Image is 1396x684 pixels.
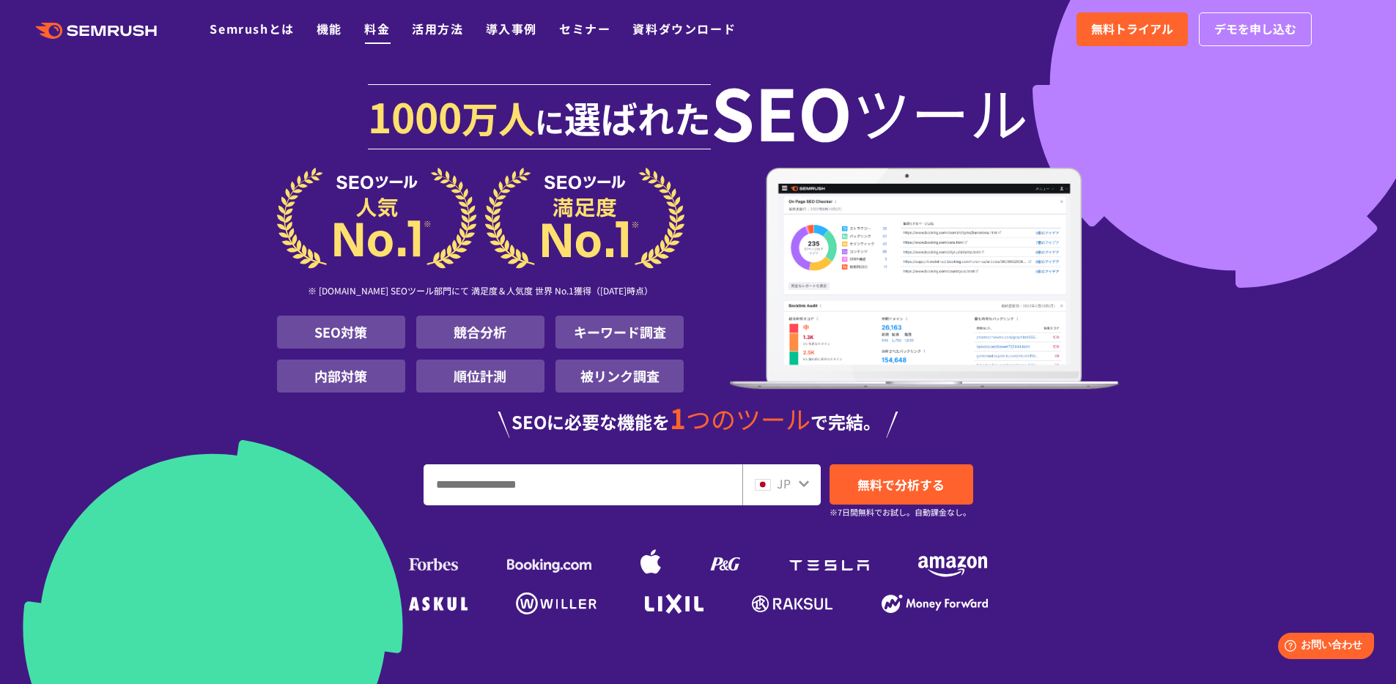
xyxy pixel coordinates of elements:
[852,82,1028,141] span: ツール
[632,20,736,37] a: 資料ダウンロード
[1199,12,1312,46] a: デモを申し込む
[1266,627,1380,668] iframe: Help widget launcher
[830,464,973,505] a: 無料で分析する
[777,475,791,492] span: JP
[670,398,686,437] span: 1
[210,20,294,37] a: Semrushとは
[711,82,852,141] span: SEO
[830,505,971,519] small: ※7日間無料でお試し。自動課金なし。
[686,401,810,436] span: つのツール
[368,86,462,145] span: 1000
[277,269,684,316] div: ※ [DOMAIN_NAME] SEOツール部門にて 満足度＆人気度 世界 No.1獲得（[DATE]時点）
[412,20,463,37] a: 活用方法
[277,360,405,393] li: 内部対策
[564,91,711,144] span: 選ばれた
[277,316,405,349] li: SEO対策
[416,360,544,393] li: 順位計測
[416,316,544,349] li: 競合分析
[317,20,342,37] a: 機能
[1091,20,1173,39] span: 無料トライアル
[277,404,1120,438] div: SEOに必要な機能を
[364,20,390,37] a: 料金
[559,20,610,37] a: セミナー
[555,360,684,393] li: 被リンク調査
[555,316,684,349] li: キーワード調査
[857,475,945,494] span: 無料で分析する
[424,465,742,505] input: URL、キーワードを入力してください
[486,20,537,37] a: 導入事例
[535,100,564,142] span: に
[462,91,535,144] span: 万人
[1214,20,1296,39] span: デモを申し込む
[810,409,881,434] span: で完結。
[1076,12,1188,46] a: 無料トライアル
